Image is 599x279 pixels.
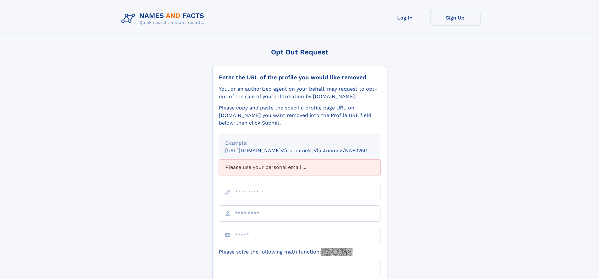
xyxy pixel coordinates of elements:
small: [URL][DOMAIN_NAME]<firstname>_<lastname>/NAF325G-xxxxxxxx [225,148,392,153]
a: Log In [380,10,430,25]
label: Please solve the following math function: [219,248,352,256]
a: Sign Up [430,10,480,25]
div: Opt Out Request [212,48,387,56]
div: Please copy and paste the specific profile page URL on [DOMAIN_NAME] you want removed into the Pr... [219,104,380,127]
div: Enter the URL of the profile you would like removed [219,74,380,81]
div: You, or an authorized agent on your behalf, may request to opt-out of the sale of your informatio... [219,85,380,100]
div: Example: [225,139,374,147]
img: Logo Names and Facts [119,10,209,27]
div: Please use your personal email ... [219,159,380,175]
